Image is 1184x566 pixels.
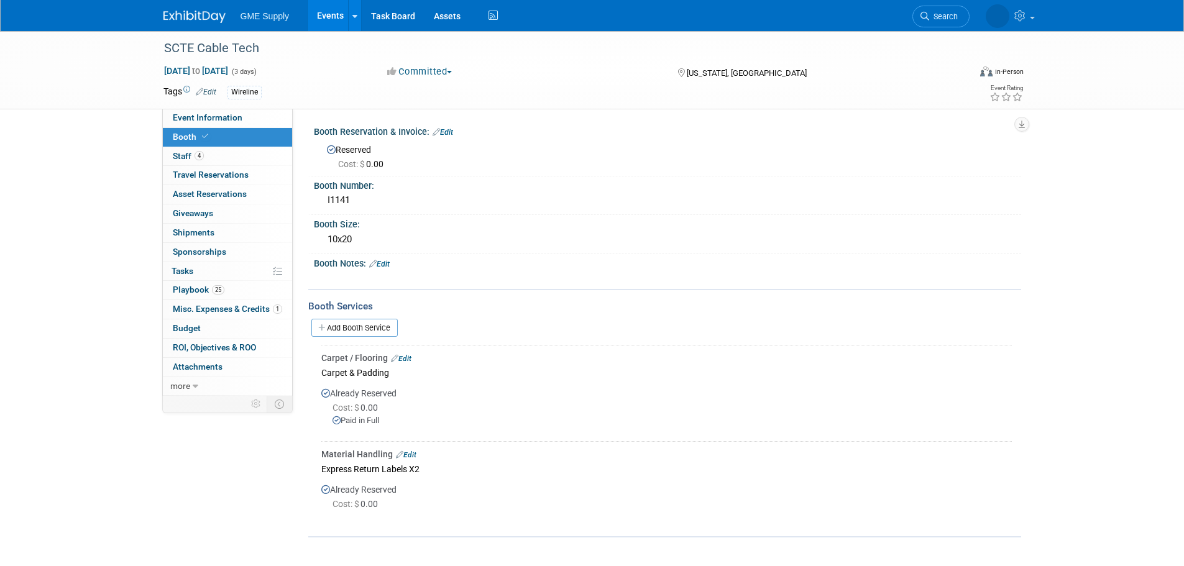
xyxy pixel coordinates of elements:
[173,304,282,314] span: Misc. Expenses & Credits
[163,243,292,262] a: Sponsorships
[190,66,202,76] span: to
[912,6,970,27] a: Search
[896,65,1024,83] div: Event Format
[383,65,457,78] button: Committed
[163,128,292,147] a: Booth
[163,109,292,127] a: Event Information
[227,86,262,99] div: Wireline
[333,403,383,413] span: 0.00
[333,403,360,413] span: Cost: $
[173,132,211,142] span: Booth
[173,112,242,122] span: Event Information
[273,304,282,314] span: 1
[163,262,292,281] a: Tasks
[160,37,951,60] div: SCTE Cable Tech
[163,300,292,319] a: Misc. Expenses & Credits1
[163,11,226,23] img: ExhibitDay
[314,176,1021,192] div: Booth Number:
[314,122,1021,139] div: Booth Reservation & Invoice:
[173,151,204,161] span: Staff
[170,381,190,391] span: more
[212,285,224,294] span: 25
[391,354,411,363] a: Edit
[173,342,256,352] span: ROI, Objectives & ROO
[980,66,993,76] img: Format-Inperson.png
[173,247,226,257] span: Sponsorships
[173,362,223,372] span: Attachments
[163,166,292,185] a: Travel Reservations
[321,352,1012,364] div: Carpet / Flooring
[246,396,267,412] td: Personalize Event Tab Strip
[173,170,249,180] span: Travel Reservations
[163,147,292,166] a: Staff4
[321,477,1012,521] div: Already Reserved
[989,85,1023,91] div: Event Rating
[163,85,216,99] td: Tags
[308,299,1021,313] div: Booth Services
[172,266,193,276] span: Tasks
[196,88,216,96] a: Edit
[163,65,229,76] span: [DATE] [DATE]
[163,358,292,377] a: Attachments
[163,377,292,396] a: more
[163,319,292,338] a: Budget
[163,204,292,223] a: Giveaways
[333,415,1012,427] div: Paid in Full
[195,151,204,160] span: 4
[333,499,360,509] span: Cost: $
[163,185,292,204] a: Asset Reservations
[321,364,1012,381] div: Carpet & Padding
[338,159,388,169] span: 0.00
[333,499,383,509] span: 0.00
[929,12,958,21] span: Search
[202,133,208,140] i: Booth reservation complete
[323,140,1012,170] div: Reserved
[163,339,292,357] a: ROI, Objectives & ROO
[311,319,398,337] a: Add Booth Service
[314,254,1021,270] div: Booth Notes:
[173,189,247,199] span: Asset Reservations
[231,68,257,76] span: (3 days)
[369,260,390,268] a: Edit
[687,68,807,78] span: [US_STATE], [GEOGRAPHIC_DATA]
[321,460,1012,477] div: Express Return Labels X2
[241,11,290,21] span: GME Supply
[173,285,224,294] span: Playbook
[433,128,453,137] a: Edit
[321,381,1012,437] div: Already Reserved
[314,215,1021,231] div: Booth Size:
[173,208,213,218] span: Giveaways
[323,191,1012,210] div: I1141
[986,4,1009,28] img: Amanda Riley
[396,450,416,459] a: Edit
[323,230,1012,249] div: 10x20
[163,224,292,242] a: Shipments
[267,396,292,412] td: Toggle Event Tabs
[321,448,1012,460] div: Material Handling
[994,67,1024,76] div: In-Person
[163,281,292,299] a: Playbook25
[173,227,214,237] span: Shipments
[338,159,366,169] span: Cost: $
[173,323,201,333] span: Budget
